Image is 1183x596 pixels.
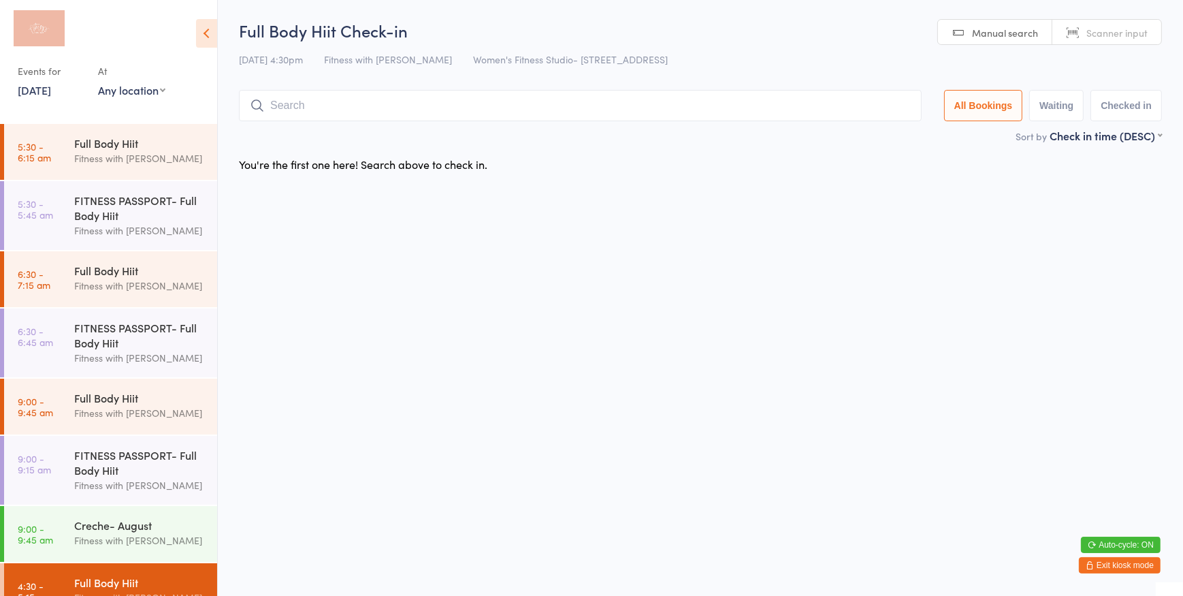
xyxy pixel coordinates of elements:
[4,436,217,505] a: 9:00 -9:15 amFITNESS PASSPORT- Full Body HiitFitness with [PERSON_NAME]
[98,82,165,97] div: Any location
[74,278,206,294] div: Fitness with [PERSON_NAME]
[1029,90,1084,121] button: Waiting
[74,477,206,493] div: Fitness with [PERSON_NAME]
[18,60,84,82] div: Events for
[1016,129,1047,143] label: Sort by
[18,396,53,418] time: 9:00 - 9:45 am
[324,52,452,66] span: Fitness with [PERSON_NAME]
[74,136,206,151] div: Full Body Hiit
[4,309,217,377] a: 6:30 -6:45 amFITNESS PASSPORT- Full Body HiitFitness with [PERSON_NAME]
[74,193,206,223] div: FITNESS PASSPORT- Full Body Hiit
[18,198,53,220] time: 5:30 - 5:45 am
[74,405,206,421] div: Fitness with [PERSON_NAME]
[18,141,51,163] time: 5:30 - 6:15 am
[18,82,51,97] a: [DATE]
[239,90,922,121] input: Search
[239,157,487,172] div: You're the first one here! Search above to check in.
[18,523,53,545] time: 9:00 - 9:45 am
[18,453,51,475] time: 9:00 - 9:15 am
[74,223,206,238] div: Fitness with [PERSON_NAME]
[4,506,217,562] a: 9:00 -9:45 amCreche- AugustFitness with [PERSON_NAME]
[4,251,217,307] a: 6:30 -7:15 amFull Body HiitFitness with [PERSON_NAME]
[4,181,217,250] a: 5:30 -5:45 amFITNESS PASSPORT- Full Body HiitFitness with [PERSON_NAME]
[4,379,217,435] a: 9:00 -9:45 amFull Body HiitFitness with [PERSON_NAME]
[1081,537,1161,553] button: Auto-cycle: ON
[1050,128,1162,143] div: Check in time (DESC)
[1086,26,1148,40] span: Scanner input
[74,151,206,166] div: Fitness with [PERSON_NAME]
[18,326,53,347] time: 6:30 - 6:45 am
[98,60,165,82] div: At
[972,26,1038,40] span: Manual search
[239,19,1162,42] h2: Full Body Hiit Check-in
[944,90,1023,121] button: All Bookings
[1090,90,1162,121] button: Checked in
[74,448,206,477] div: FITNESS PASSPORT- Full Body Hiit
[74,350,206,366] div: Fitness with [PERSON_NAME]
[74,575,206,590] div: Full Body Hiit
[473,52,668,66] span: Women's Fitness Studio- [STREET_ADDRESS]
[74,533,206,548] div: Fitness with [PERSON_NAME]
[74,390,206,405] div: Full Body Hiit
[4,124,217,180] a: 5:30 -6:15 amFull Body HiitFitness with [PERSON_NAME]
[14,10,65,46] img: Fitness with Zoe
[74,263,206,278] div: Full Body Hiit
[239,52,303,66] span: [DATE] 4:30pm
[18,268,50,290] time: 6:30 - 7:15 am
[1079,557,1161,574] button: Exit kiosk mode
[74,518,206,533] div: Creche- August
[74,320,206,350] div: FITNESS PASSPORT- Full Body Hiit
